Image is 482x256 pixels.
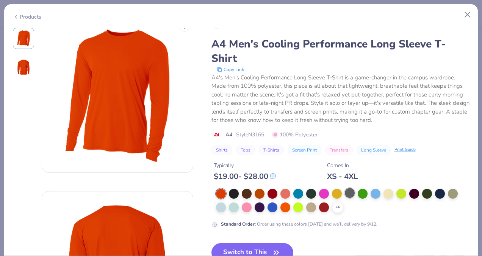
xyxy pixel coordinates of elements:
strong: Standard Order : [221,221,256,227]
button: Close [460,8,475,22]
div: Comes In [327,161,358,169]
button: copy to clipboard [214,66,246,73]
div: Print Guide [394,147,416,153]
img: Front [42,20,193,171]
span: 100% Polyester [272,131,318,139]
img: Front [14,29,33,47]
img: brand logo [211,132,222,138]
button: Long Sleeve [357,145,391,155]
span: Style N3165 [236,131,264,139]
div: A4 Men's Cooling Performance Long Sleeve T-Shirt [211,37,469,66]
button: Screen Print [288,145,321,155]
div: A4's Men's Cooling Performance Long Sleeve T-Shirt is a game-changer in the campus wardrobe. Made... [211,73,469,125]
img: Back [14,58,33,76]
div: XS - 4XL [327,172,358,181]
button: Tops [236,145,255,155]
button: Shirts [211,145,232,155]
button: Transfers [325,145,353,155]
span: + 4 [336,205,340,210]
div: Typically [214,161,276,169]
button: T-Shirts [259,145,284,155]
div: $ 19.00 - $ 28.00 [214,172,276,181]
div: Order using these colors [DATE] and we’ll delivery by 9/12. [221,221,377,228]
div: Products [13,13,41,21]
span: A4 [225,131,232,139]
